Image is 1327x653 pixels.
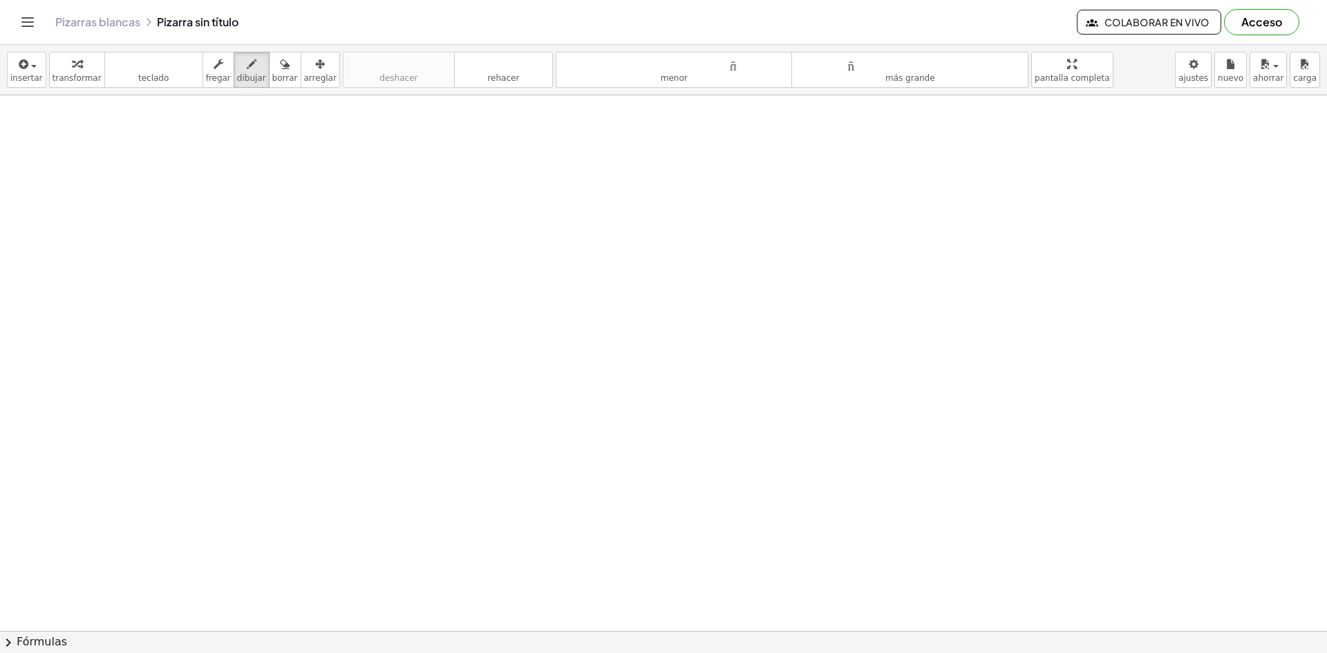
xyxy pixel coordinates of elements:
[1250,52,1287,88] button: ahorrar
[1224,9,1299,35] button: Acceso
[885,73,935,83] font: más grande
[10,73,43,83] font: insertar
[272,73,298,83] font: borrar
[1035,73,1110,83] font: pantalla completa
[234,52,270,88] button: dibujar
[269,52,301,88] button: borrar
[556,52,793,88] button: tamaño_del_formatomenor
[17,635,67,648] font: Fórmulas
[1077,10,1221,35] button: Colaborar en vivo
[138,73,169,83] font: teclado
[343,52,455,88] button: deshacerdeshacer
[206,73,231,83] font: fregar
[379,73,417,83] font: deshacer
[661,73,688,83] font: menor
[1293,73,1317,83] font: carga
[1104,16,1210,28] font: Colaborar en vivo
[301,52,340,88] button: arreglar
[346,57,451,70] font: deshacer
[1290,52,1320,88] button: carga
[108,57,200,70] font: teclado
[104,52,203,88] button: tecladoteclado
[1175,52,1212,88] button: ajustes
[1178,73,1208,83] font: ajustes
[203,52,234,88] button: fregar
[53,73,102,83] font: transformar
[795,57,1025,70] font: tamaño_del_formato
[791,52,1028,88] button: tamaño_del_formatomás grande
[49,52,105,88] button: transformar
[1253,73,1283,83] font: ahorrar
[17,11,39,33] button: Cambiar navegación
[454,52,553,88] button: rehacerrehacer
[559,57,789,70] font: tamaño_del_formato
[1218,73,1243,83] font: nuevo
[1241,15,1282,29] font: Acceso
[458,57,549,70] font: rehacer
[237,73,266,83] font: dibujar
[1214,52,1247,88] button: nuevo
[487,73,519,83] font: rehacer
[7,52,46,88] button: insertar
[55,15,140,29] a: Pizarras blancas
[1031,52,1113,88] button: pantalla completa
[304,73,337,83] font: arreglar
